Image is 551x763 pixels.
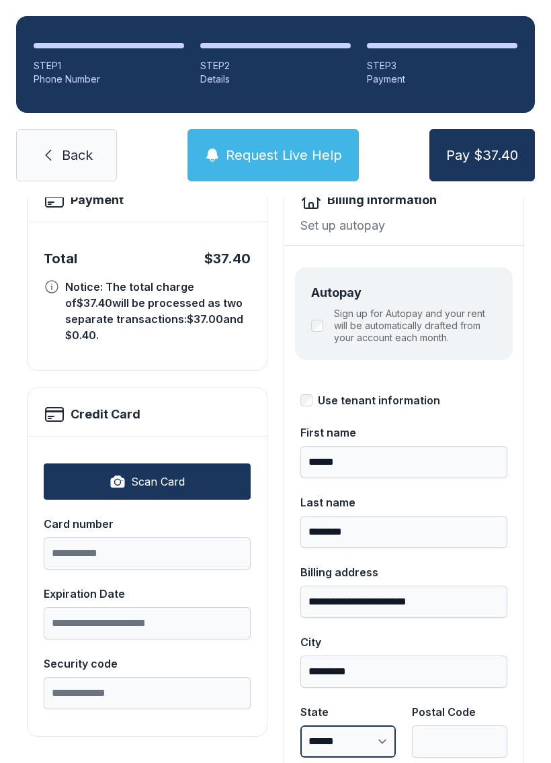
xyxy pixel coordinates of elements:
[44,656,251,672] div: Security code
[44,537,251,570] input: Card number
[226,146,342,165] span: Request Live Help
[34,73,184,86] div: Phone Number
[367,73,517,86] div: Payment
[65,279,251,343] div: Notice: The total charge of $37.40 will be processed as two separate transactions: $37.00 and $0....
[62,146,93,165] span: Back
[71,405,140,424] h2: Credit Card
[204,249,251,268] div: $37.40
[131,474,185,490] span: Scan Card
[300,725,396,758] select: State
[71,191,124,210] h2: Payment
[300,516,507,548] input: Last name
[318,392,440,408] div: Use tenant information
[311,283,497,302] div: Autopay
[300,656,507,688] input: City
[44,586,251,602] div: Expiration Date
[412,704,507,720] div: Postal Code
[200,59,351,73] div: STEP 2
[34,59,184,73] div: STEP 1
[327,191,437,210] h2: Billing Information
[300,216,507,234] div: Set up autopay
[300,446,507,478] input: First name
[412,725,507,758] input: Postal Code
[300,586,507,618] input: Billing address
[44,607,251,639] input: Expiration Date
[300,424,507,441] div: First name
[446,146,518,165] span: Pay $37.40
[44,249,77,268] div: Total
[300,564,507,580] div: Billing address
[300,634,507,650] div: City
[44,516,251,532] div: Card number
[367,59,517,73] div: STEP 3
[334,308,497,344] label: Sign up for Autopay and your rent will be automatically drafted from your account each month.
[200,73,351,86] div: Details
[300,494,507,510] div: Last name
[300,704,396,720] div: State
[44,677,251,709] input: Security code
